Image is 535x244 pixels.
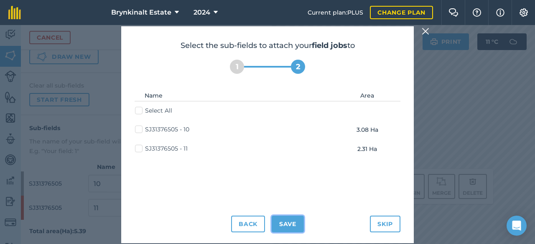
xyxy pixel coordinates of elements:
[291,60,305,74] div: 2
[519,8,529,17] img: A cog icon
[135,91,334,101] th: Name
[308,8,363,17] span: Current plan : PLUS
[272,216,304,232] button: Save
[8,6,21,19] img: fieldmargin Logo
[370,6,433,19] a: Change plan
[422,26,429,36] img: svg+xml;base64,PHN2ZyB4bWxucz0iaHR0cDovL3d3dy53My5vcmcvMjAwMC9zdmciIHdpZHRoPSIyMiIgaGVpZ2h0PSIzMC...
[370,216,400,232] button: Skip
[231,216,265,232] button: Back
[135,125,189,134] label: SJ31376505 - 10
[111,8,171,18] span: Brynkinalt Estate
[448,8,459,17] img: Two speech bubbles overlapping with the left bubble in the forefront
[496,8,504,18] img: svg+xml;base64,PHN2ZyB4bWxucz0iaHR0cDovL3d3dy53My5vcmcvMjAwMC9zdmciIHdpZHRoPSIxNyIgaGVpZ2h0PSIxNy...
[507,216,527,236] div: Open Intercom Messenger
[194,8,210,18] span: 2024
[334,91,400,101] th: Area
[135,106,172,115] label: Select All
[334,120,400,139] td: 3.08 Ha
[312,41,347,50] strong: field jobs
[230,60,244,74] div: 1
[472,8,482,17] img: A question mark icon
[135,40,400,52] h2: Select the sub-fields to attach your to
[135,144,188,153] label: SJ31376505 - 11
[334,139,400,158] td: 2.31 Ha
